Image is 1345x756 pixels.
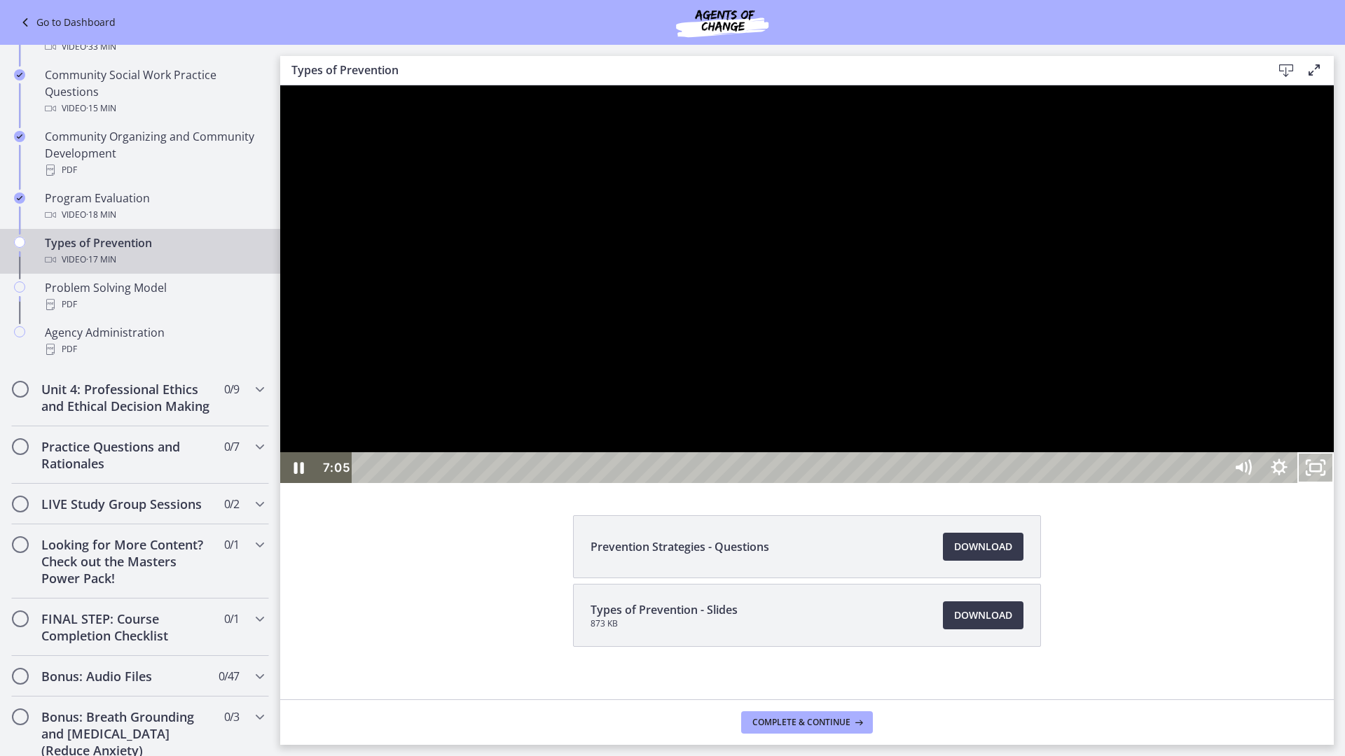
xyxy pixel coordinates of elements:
[741,711,873,734] button: Complete & continue
[591,601,738,618] span: Types of Prevention - Slides
[45,190,263,223] div: Program Evaluation
[591,618,738,629] span: 873 KB
[45,38,263,55] div: Video
[45,66,263,117] div: Community Social Work Practice Questions
[954,538,1012,555] span: Download
[45,162,263,178] div: PDF
[45,100,263,117] div: Video
[41,438,212,472] h2: Practice Questions and Rationales
[41,496,212,512] h2: LIVE Study Group Sessions
[45,279,263,313] div: Problem Solving Model
[41,610,212,644] h2: FINAL STEP: Course Completion Checklist
[752,717,850,728] span: Complete & continue
[981,367,1017,398] button: Show settings menu
[224,708,239,725] span: 0 / 3
[954,607,1012,624] span: Download
[14,131,25,142] i: Completed
[224,381,239,398] span: 0 / 9
[45,234,263,268] div: Types of Prevention
[944,367,981,398] button: Mute
[219,668,239,685] span: 0 / 47
[291,62,1250,78] h3: Types of Prevention
[224,610,239,627] span: 0 / 1
[45,206,263,223] div: Video
[280,85,1334,483] iframe: Video Lesson
[17,14,116,31] a: Go to Dashboard
[591,538,769,555] span: Prevention Strategies - Questions
[41,668,212,685] h2: Bonus: Audio Files
[14,69,25,80] i: Completed
[45,128,263,178] div: Community Organizing and Community Development
[45,251,263,268] div: Video
[943,601,1023,629] a: Download
[943,533,1023,561] a: Download
[41,536,212,587] h2: Looking for More Content? Check out the Masters Power Pack!
[86,251,116,268] span: · 17 min
[14,192,25,204] i: Completed
[45,324,263,358] div: Agency Administration
[86,206,116,223] span: · 18 min
[224,438,239,455] span: 0 / 7
[45,296,263,313] div: PDF
[224,536,239,553] span: 0 / 1
[41,381,212,414] h2: Unit 4: Professional Ethics and Ethical Decision Making
[638,6,806,39] img: Agents of Change
[86,38,116,55] span: · 33 min
[224,496,239,512] span: 0 / 2
[45,341,263,358] div: PDF
[86,100,116,117] span: · 15 min
[1017,367,1054,398] button: Unfullscreen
